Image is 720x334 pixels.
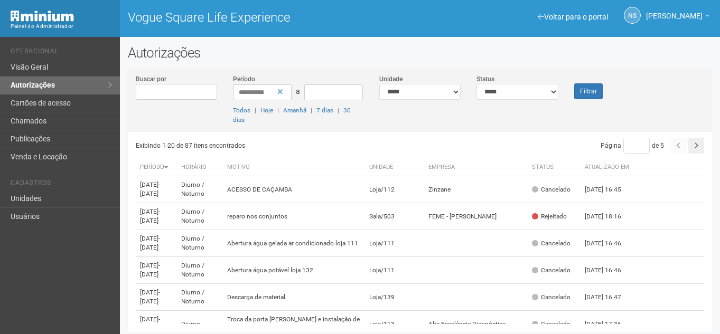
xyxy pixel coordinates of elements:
td: [DATE] 16:45 [581,176,639,203]
a: 7 dias [316,107,333,114]
td: [DATE] [136,230,177,257]
td: Sala/503 [365,203,424,230]
th: Horário [177,159,223,176]
a: NS [624,7,641,24]
a: Todos [233,107,250,114]
th: Unidade [365,159,424,176]
div: Cancelado [532,293,571,302]
td: [DATE] [136,176,177,203]
div: Rejeitado [532,212,567,221]
a: Hoje [260,107,273,114]
td: Loja/112 [365,176,424,203]
div: Cancelado [532,266,571,275]
th: Atualizado em [581,159,639,176]
span: | [277,107,279,114]
h2: Autorizações [128,45,712,61]
td: Diurno / Noturno [177,284,223,311]
td: Loja/111 [365,257,424,284]
div: Cancelado [532,185,571,194]
li: Operacional [11,47,112,59]
label: Período [233,74,255,84]
td: Diurno / Noturno [177,257,223,284]
label: Buscar por [136,74,166,84]
td: [DATE] 16:47 [581,284,639,311]
div: Cancelado [532,239,571,248]
td: Diurno / Noturno [177,176,223,203]
td: [DATE] [136,257,177,284]
td: [DATE] [136,284,177,311]
label: Status [476,74,494,84]
span: a [296,87,300,96]
td: FEME - [PERSON_NAME] [424,203,528,230]
label: Unidade [379,74,403,84]
a: Voltar para o portal [538,13,608,21]
th: Motivo [223,159,365,176]
div: Painel do Administrador [11,22,112,31]
td: [DATE] 16:46 [581,230,639,257]
span: | [338,107,339,114]
div: Exibindo 1-20 de 87 itens encontrados [136,138,420,154]
td: Zinzane [424,176,528,203]
button: Filtrar [574,83,603,99]
td: [DATE] [136,203,177,230]
td: ACESSO DE CAÇAMBA [223,176,365,203]
td: Loja/111 [365,230,424,257]
span: Nicolle Silva [646,2,703,20]
td: Abertura água potável loja 132 [223,257,365,284]
th: Status [528,159,581,176]
div: Cancelado [532,320,571,329]
td: [DATE] 18:16 [581,203,639,230]
a: Amanhã [283,107,306,114]
td: [DATE] 16:46 [581,257,639,284]
span: | [255,107,256,114]
img: Minium [11,11,74,22]
td: Diurno / Noturno [177,230,223,257]
td: Diurno / Noturno [177,203,223,230]
th: Empresa [424,159,528,176]
td: reparo nos conjuntos [223,203,365,230]
td: Descarga de material [223,284,365,311]
th: Período [136,159,177,176]
h1: Vogue Square Life Experience [128,11,412,24]
span: | [311,107,312,114]
span: Página de 5 [601,142,664,149]
li: Cadastros [11,179,112,190]
td: Abertura água gelada ar condicionado loja 111 [223,230,365,257]
td: Loja/139 [365,284,424,311]
a: [PERSON_NAME] [646,13,709,22]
